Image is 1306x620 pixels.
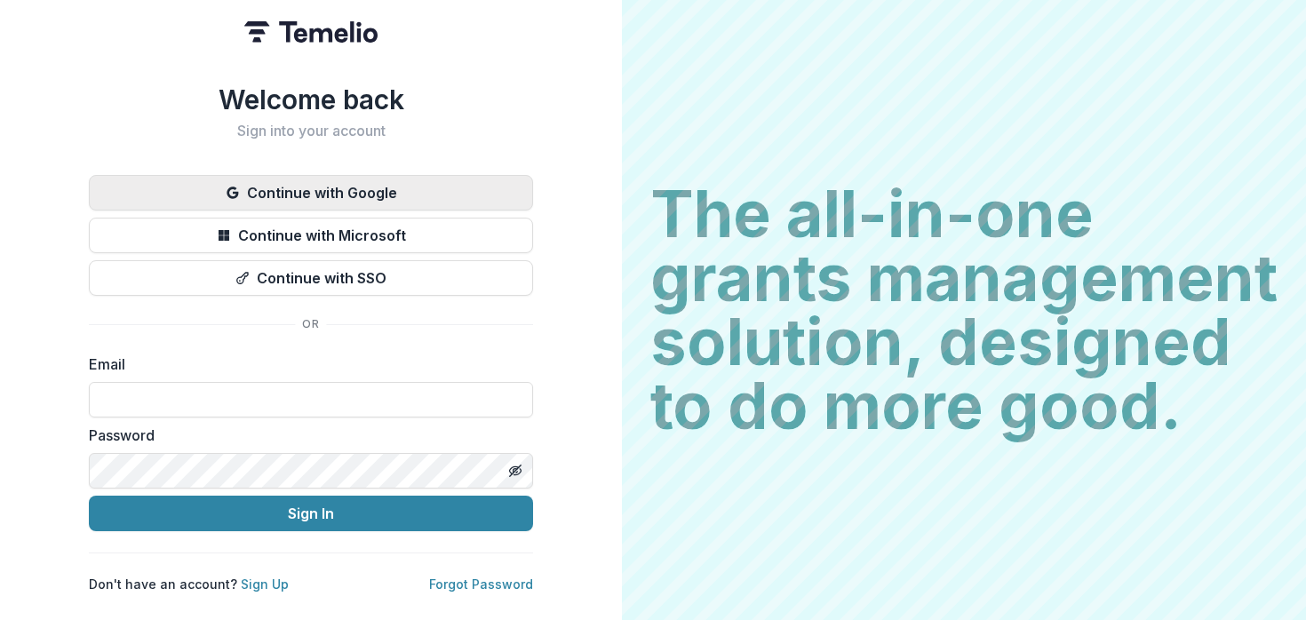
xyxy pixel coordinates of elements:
h2: Sign into your account [89,123,533,139]
button: Toggle password visibility [501,457,530,485]
button: Continue with SSO [89,260,533,296]
label: Email [89,354,522,375]
img: Temelio [244,21,378,43]
button: Sign In [89,496,533,531]
button: Continue with Microsoft [89,218,533,253]
h1: Welcome back [89,83,533,115]
p: Don't have an account? [89,575,289,593]
button: Continue with Google [89,175,533,211]
a: Forgot Password [429,576,533,592]
a: Sign Up [241,576,289,592]
label: Password [89,425,522,446]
